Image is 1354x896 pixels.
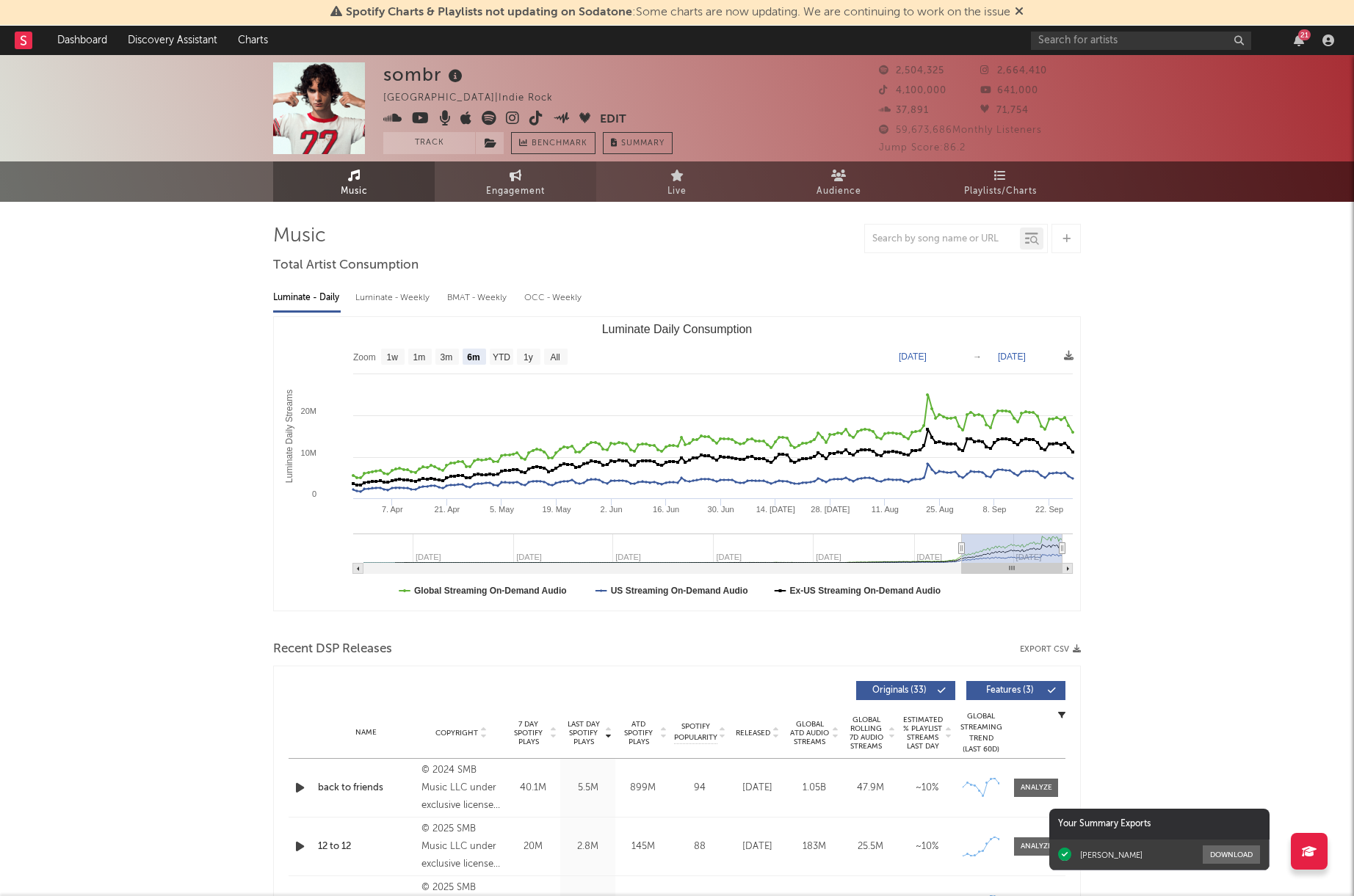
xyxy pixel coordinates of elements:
[733,839,782,854] div: [DATE]
[980,66,1047,76] span: 2,664,410
[846,839,895,854] div: 25.5M
[902,781,952,795] div: ~ 10 %
[550,352,560,363] text: All
[493,352,510,363] text: YTD
[1080,850,1143,860] div: [PERSON_NAME]
[382,505,403,514] text: 7. Apr
[274,317,1080,611] svg: Luminate Daily Consumption
[346,7,632,18] span: Spotify Charts & Playlists not updating on Sodatone
[733,781,782,795] div: [DATE]
[973,352,982,362] text: →
[421,820,502,873] div: © 2025 SMB Music LLC under exclusive license to Warner Records Inc.
[117,26,228,55] a: Discovery Assistant
[1035,505,1063,514] text: 22. Sep
[872,505,899,514] text: 11. Aug
[902,839,952,854] div: ~ 10 %
[674,781,725,795] div: 94
[865,233,1020,245] input: Search by song name or URL
[879,86,946,95] span: 4,100,000
[846,781,895,795] div: 47.9M
[976,686,1043,695] span: Features ( 3 )
[564,781,612,795] div: 5.5M
[811,505,850,514] text: 28. [DATE]
[353,352,376,363] text: Zoom
[284,390,294,483] text: Luminate Daily Streams
[879,66,944,76] span: 2,504,325
[434,505,460,514] text: 21. Apr
[509,720,548,746] span: 7 Day Spotify Plays
[383,90,570,107] div: [GEOGRAPHIC_DATA] | Indie Rock
[1298,29,1311,40] div: 21
[879,143,966,153] span: Jump Score: 86.2
[603,132,673,154] button: Summary
[355,285,432,310] div: Luminate - Weekly
[596,161,758,202] a: Live
[301,407,316,415] text: 20M
[980,86,1038,95] span: 641,000
[509,781,557,795] div: 40.1M
[1015,7,1024,18] span: Dismiss
[902,715,943,751] span: Estimated % Playlist Streams Last Day
[312,489,316,498] text: 0
[879,125,1042,135] span: 59,673,686 Monthly Listeners
[467,352,479,363] text: 6m
[1203,845,1260,864] button: Download
[447,285,510,310] div: BMAT - Weekly
[926,505,953,514] text: 25. Aug
[879,106,929,115] span: 37,891
[486,183,545,200] span: Engagement
[564,720,603,746] span: Last Day Spotify Plays
[653,505,679,514] text: 16. Jun
[273,285,341,310] div: Luminate - Daily
[846,715,886,751] span: Global Rolling 7D Audio Streams
[1049,809,1270,839] div: Your Summary Exports
[387,352,399,363] text: 1w
[983,505,1007,514] text: 8. Sep
[273,641,392,658] span: Recent DSP Releases
[789,720,830,746] span: Global ATD Audio Streams
[959,711,1003,755] div: Global Streaming Trend (Last 60D)
[441,352,453,363] text: 3m
[600,111,626,129] button: Edit
[899,352,927,362] text: [DATE]
[966,681,1065,700] button: Features(3)
[667,183,687,200] span: Live
[542,505,571,514] text: 19. May
[273,257,419,274] span: Total Artist Consumption
[511,132,595,154] a: Benchmark
[435,161,596,202] a: Engagement
[708,505,734,514] text: 30. Jun
[383,132,475,154] button: Track
[318,839,414,854] a: 12 to 12
[341,183,368,200] span: Music
[421,762,502,815] div: © 2024 SMB Music LLC under exclusive license to Warner Records Inc.
[856,681,955,700] button: Originals(33)
[318,781,414,795] a: back to friends
[435,729,478,737] span: Copyright
[383,62,466,87] div: sombr
[964,183,1037,200] span: Playlists/Charts
[789,781,839,795] div: 1.05B
[414,586,567,596] text: Global Streaming On-Demand Audio
[1294,34,1304,46] button: 21
[919,161,1081,202] a: Playlists/Charts
[619,720,658,746] span: ATD Spotify Plays
[413,352,426,363] text: 1m
[611,586,748,596] text: US Streaming On-Demand Audio
[998,352,1026,362] text: [DATE]
[524,352,533,363] text: 1y
[758,161,919,202] a: Audience
[346,7,1010,18] span: : Some charts are now updating. We are continuing to work on the issue
[602,323,753,335] text: Luminate Daily Consumption
[47,26,117,55] a: Dashboard
[736,729,770,737] span: Released
[532,135,587,153] span: Benchmark
[789,839,839,854] div: 183M
[980,106,1029,115] span: 71,754
[619,839,667,854] div: 145M
[619,781,667,795] div: 899M
[674,839,725,854] div: 88
[318,727,414,738] div: Name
